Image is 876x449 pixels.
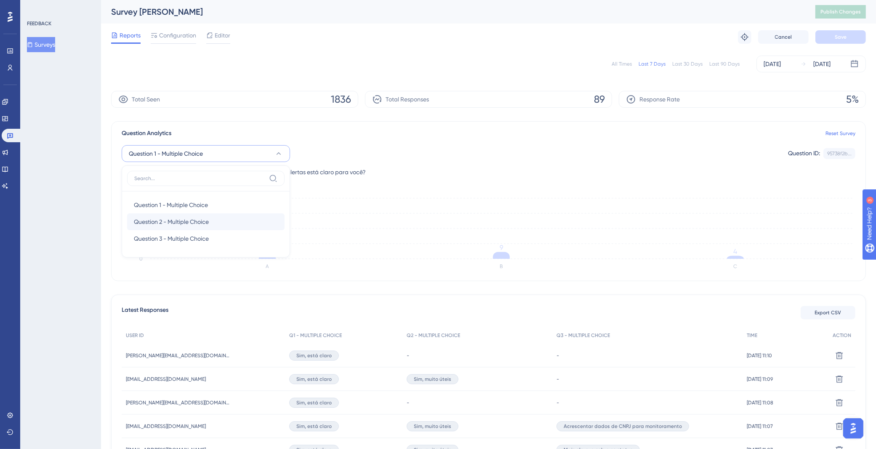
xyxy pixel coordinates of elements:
[556,352,559,359] span: -
[758,30,809,44] button: Cancel
[612,61,632,67] div: All Times
[139,256,143,262] tspan: 0
[734,263,738,269] text: C
[672,61,703,67] div: Last 30 Days
[841,416,866,441] iframe: UserGuiding AI Assistant Launcher
[127,213,285,230] button: Question 2 - Multiple Choice
[747,332,757,339] span: TIME
[407,332,460,339] span: Q2 - MULTIPLE CHOICE
[833,332,851,339] span: ACTION
[134,234,209,244] span: Question 3 - Multiple Choice
[59,4,61,11] div: 3
[500,263,503,269] text: B
[27,20,51,27] div: FEEDBACK
[556,376,559,383] span: -
[127,230,285,247] button: Question 3 - Multiple Choice
[709,61,740,67] div: Last 90 Days
[111,6,794,18] div: Survey [PERSON_NAME]
[126,332,144,339] span: USER ID
[134,217,209,227] span: Question 2 - Multiple Choice
[296,423,332,430] span: Sim, está claro
[825,130,855,137] a: Reset Survey
[215,30,230,40] span: Editor
[122,305,168,320] span: Latest Responses
[815,5,866,19] button: Publish Changes
[126,423,206,430] span: [EMAIL_ADDRESS][DOMAIN_NAME]
[127,197,285,213] button: Question 1 - Multiple Choice
[556,332,610,339] span: Q3 - MULTIPLE CHOICE
[764,59,781,69] div: [DATE]
[835,34,847,40] span: Save
[500,244,503,252] tspan: 9
[134,200,208,210] span: Question 1 - Multiple Choice
[289,332,342,339] span: Q1 - MULTIPLE CHOICE
[120,30,141,40] span: Reports
[775,34,792,40] span: Cancel
[815,309,841,316] span: Export CSV
[813,59,831,69] div: [DATE]
[134,175,266,182] input: Search...
[747,352,772,359] span: [DATE] 11:10
[20,2,53,12] span: Need Help?
[827,150,852,157] div: 95738f2b...
[556,399,559,406] span: -
[734,247,738,255] tspan: 4
[414,423,451,430] span: Sim, muito úteis
[639,94,680,104] span: Response Rate
[159,30,196,40] span: Configuration
[266,263,269,269] text: A
[296,352,332,359] span: Sim, está claro
[639,61,666,67] div: Last 7 Days
[27,37,55,52] button: Surveys
[801,306,855,319] button: Export CSV
[126,376,206,383] span: [EMAIL_ADDRESS][DOMAIN_NAME]
[122,128,171,138] span: Question Analytics
[126,399,231,406] span: [PERSON_NAME][EMAIL_ADDRESS][DOMAIN_NAME]
[414,376,451,383] span: Sim, muito úteis
[122,145,290,162] button: Question 1 - Multiple Choice
[846,93,859,106] span: 5%
[747,423,773,430] span: [DATE] 11:07
[564,423,682,430] span: Acrescentar dados de CNPJ para monitoramento
[747,399,773,406] span: [DATE] 11:08
[747,376,773,383] span: [DATE] 11:09
[296,399,332,406] span: Sim, está claro
[126,352,231,359] span: [PERSON_NAME][EMAIL_ADDRESS][DOMAIN_NAME]
[331,93,351,106] span: 1836
[296,376,332,383] span: Sim, está claro
[386,94,429,104] span: Total Responses
[788,148,820,159] div: Question ID:
[132,94,160,104] span: Total Seen
[407,399,409,406] span: -
[407,352,409,359] span: -
[129,149,203,159] span: Question 1 - Multiple Choice
[594,93,605,106] span: 89
[820,8,861,15] span: Publish Changes
[815,30,866,44] button: Save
